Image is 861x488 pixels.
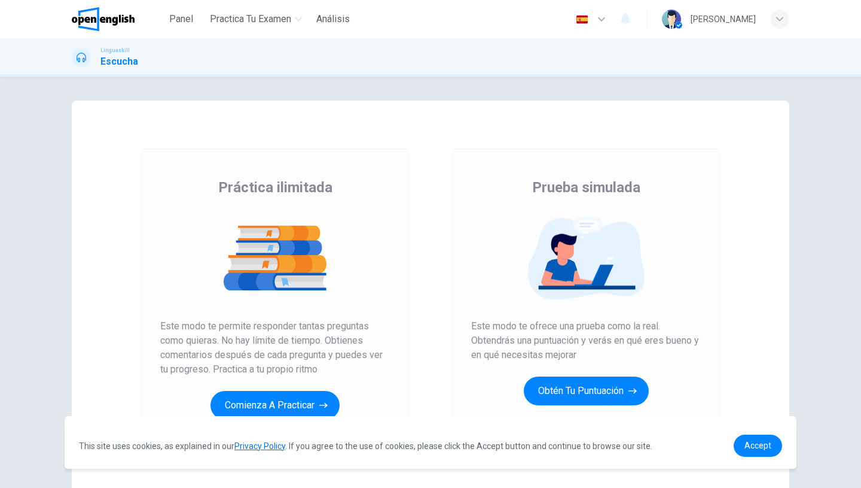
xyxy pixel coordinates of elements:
[312,8,355,30] button: Análisis
[169,12,193,26] span: Panel
[210,391,340,420] button: Comienza a practicar
[316,12,350,26] span: Análisis
[532,178,640,197] span: Prueba simulada
[734,435,782,457] a: dismiss cookie message
[575,15,590,24] img: es
[72,7,135,31] img: OpenEnglish logo
[210,12,291,26] span: Practica tu examen
[691,12,756,26] div: [PERSON_NAME]
[218,178,332,197] span: Práctica ilimitada
[205,8,307,30] button: Practica tu examen
[162,8,200,30] button: Panel
[744,441,771,450] span: Accept
[234,441,285,451] a: Privacy Policy
[65,423,796,469] div: cookieconsent
[100,46,130,54] span: Linguaskill
[79,441,652,451] span: This site uses cookies, as explained in our . If you agree to the use of cookies, please click th...
[100,54,138,69] h1: Escucha
[524,377,649,405] button: Obtén tu puntuación
[471,319,701,362] span: Este modo te ofrece una prueba como la real. Obtendrás una puntuación y verás en qué eres bueno y...
[160,319,390,377] span: Este modo te permite responder tantas preguntas como quieras. No hay límite de tiempo. Obtienes c...
[65,416,796,469] div: cookieconsent
[72,7,162,31] a: OpenEnglish logo
[662,10,681,29] img: Profile picture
